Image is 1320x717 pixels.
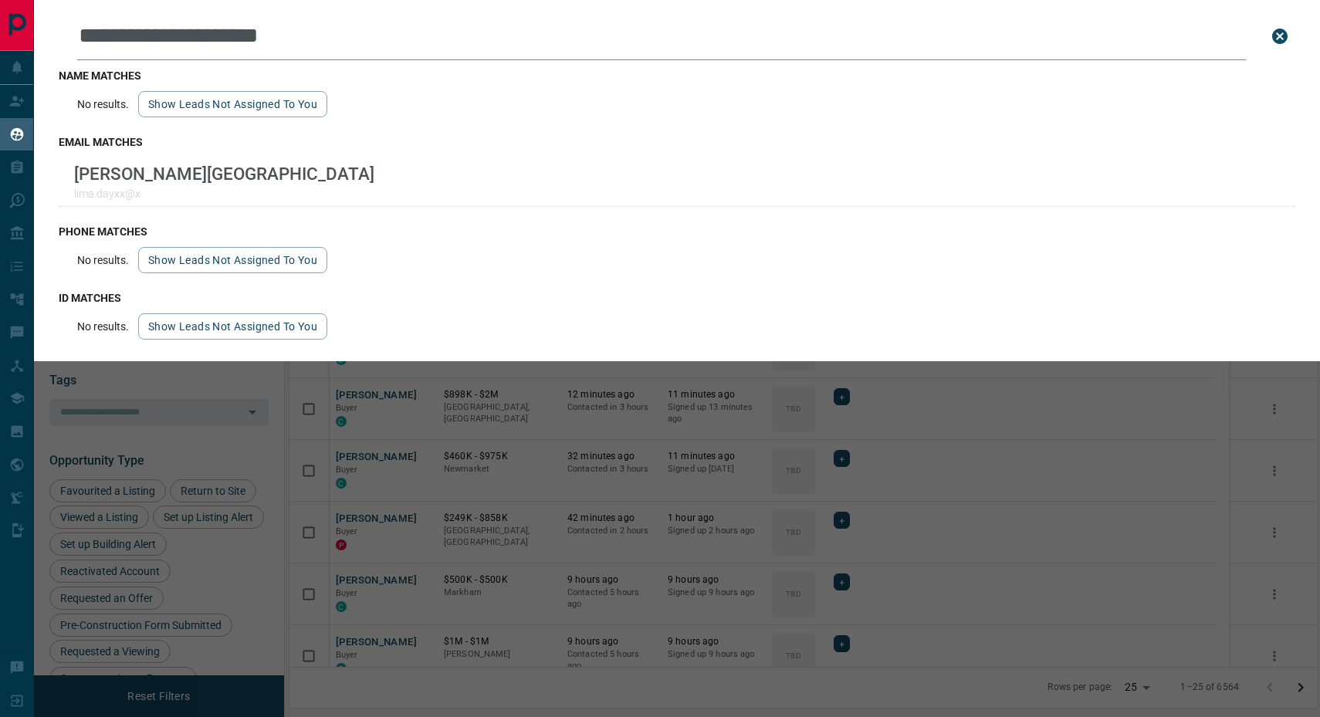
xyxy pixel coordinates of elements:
h3: email matches [59,136,1295,148]
p: No results. [77,254,129,266]
p: No results. [77,320,129,333]
button: show leads not assigned to you [138,91,327,117]
p: No results. [77,98,129,110]
button: close search bar [1264,21,1295,52]
button: show leads not assigned to you [138,313,327,340]
h3: id matches [59,292,1295,304]
h3: name matches [59,69,1295,82]
button: show leads not assigned to you [138,247,327,273]
p: lima.dayxx@x [74,188,374,200]
p: [PERSON_NAME][GEOGRAPHIC_DATA] [74,164,374,184]
h3: phone matches [59,225,1295,238]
